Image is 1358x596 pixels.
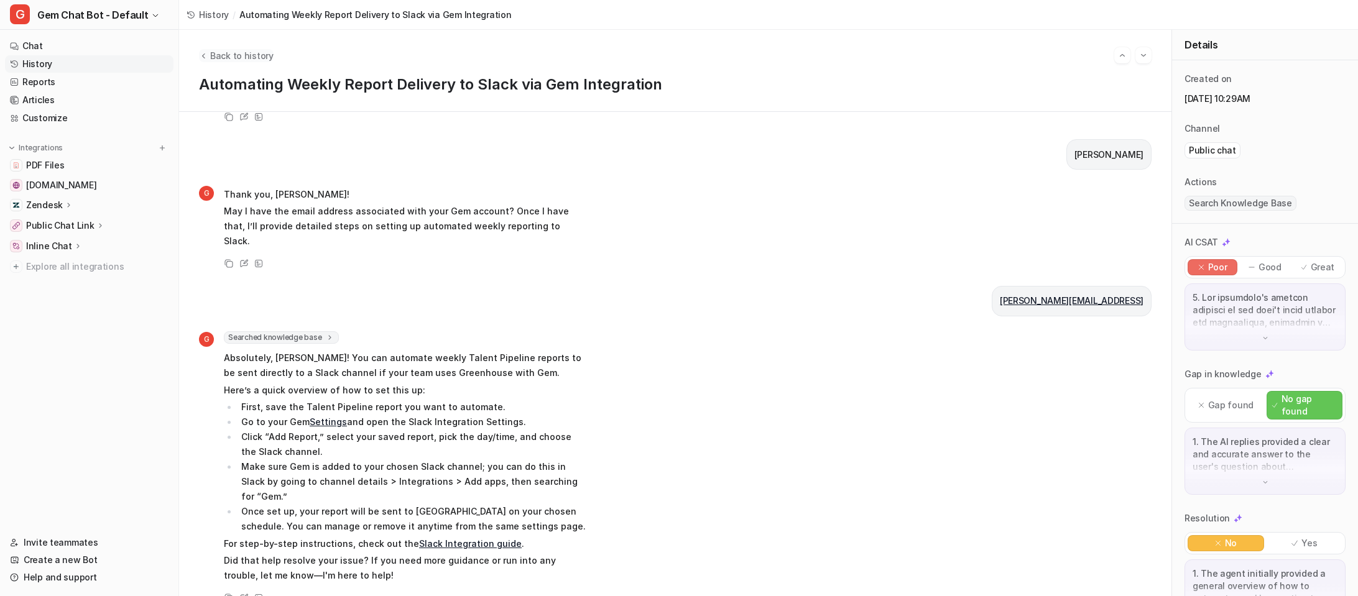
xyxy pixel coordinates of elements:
p: May I have the email address associated with your Gem account? Once I have that, I’ll provide det... [224,204,588,249]
p: Zendesk [26,199,63,211]
span: Gem Chat Bot - Default [37,6,148,24]
img: Zendesk [12,201,20,209]
a: status.gem.com[DOMAIN_NAME] [5,177,173,194]
span: Search Knowledge Base [1185,196,1296,211]
img: menu_add.svg [158,144,167,152]
span: [DOMAIN_NAME] [26,179,96,191]
img: expand menu [7,144,16,152]
img: explore all integrations [10,260,22,273]
a: [PERSON_NAME][EMAIL_ADDRESS] [1000,295,1143,306]
h1: Automating Weekly Report Delivery to Slack via Gem Integration [199,76,1152,94]
p: Integrations [19,143,63,153]
p: Absolutely, [PERSON_NAME]! You can automate weekly Talent Pipeline reports to be sent directly to... [224,351,588,380]
p: Here’s a quick overview of how to set this up: [224,383,588,398]
p: Did that help resolve your issue? If you need more guidance or run into any trouble, let me know—... [224,553,588,583]
a: Chat [5,37,173,55]
img: status.gem.com [12,181,20,189]
span: Explore all integrations [26,257,169,277]
p: For step-by-step instructions, check out the . [224,536,588,551]
img: down-arrow [1261,334,1270,342]
p: Gap in knowledge [1185,368,1262,380]
span: Back to history [210,49,274,62]
img: Inline Chat [12,242,20,250]
a: Invite teammates [5,534,173,551]
a: PDF FilesPDF Files [5,157,173,174]
p: 5. Lor ipsumdolo's ametcon adipisci el sed doei't incid utlabor etd magnaaliqua, enimadmin v quis... [1193,291,1337,329]
li: Go to your Gem and open the Slack Integration Settings. [238,415,588,429]
p: 1. The AI replies provided a clear and accurate answer to the user's question about automating we... [1193,436,1337,473]
button: Go to next session [1135,47,1152,63]
a: Settings [310,416,347,427]
li: First, save the Talent Pipeline report you want to automate. [238,400,588,415]
img: Next session [1139,50,1148,61]
button: Go to previous session [1114,47,1130,63]
p: AI CSAT [1185,236,1218,249]
span: History [199,8,229,21]
span: G [199,332,214,347]
li: Make sure Gem is added to your chosen Slack channel; you can do this in Slack by going to channel... [238,459,588,504]
p: Channel [1185,122,1220,135]
p: [PERSON_NAME] [1074,147,1143,162]
p: Yes [1301,537,1317,549]
li: Click “Add Report,” select your saved report, pick the day/time, and choose the Slack channel. [238,429,588,459]
li: Once set up, your report will be sent to [GEOGRAPHIC_DATA] on your chosen schedule. You can manag... [238,504,588,534]
p: Public Chat Link [26,219,95,232]
img: Public Chat Link [12,222,20,229]
p: Great [1311,261,1335,273]
a: Articles [5,91,173,109]
img: Previous session [1118,50,1127,61]
a: Help and support [5,569,173,586]
button: Integrations [5,142,67,154]
p: Gap found [1208,399,1254,411]
p: No [1225,537,1237,549]
span: PDF Files [26,159,64,172]
a: History [5,55,173,73]
p: Created on [1185,73,1232,85]
p: Resolution [1185,512,1230,525]
img: PDF Files [12,162,20,169]
span: G [10,4,30,24]
p: [DATE] 10:29AM [1185,93,1346,105]
a: Reports [5,73,173,91]
span: Searched knowledge base [224,331,339,344]
p: Poor [1208,261,1227,273]
a: Slack Integration guide [419,538,522,549]
span: G [199,186,214,201]
p: Good [1259,261,1282,273]
p: No gap found [1282,393,1337,418]
a: Explore all integrations [5,258,173,275]
button: Back to history [199,49,274,62]
a: History [187,8,229,21]
p: Thank you, [PERSON_NAME]! [224,187,588,202]
span: Automating Weekly Report Delivery to Slack via Gem Integration [239,8,512,21]
div: Details [1172,30,1358,60]
p: Public chat [1189,144,1236,157]
a: Create a new Bot [5,551,173,569]
a: Customize [5,109,173,127]
p: Inline Chat [26,240,72,252]
span: / [233,8,236,21]
img: down-arrow [1261,478,1270,487]
p: Actions [1185,176,1217,188]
